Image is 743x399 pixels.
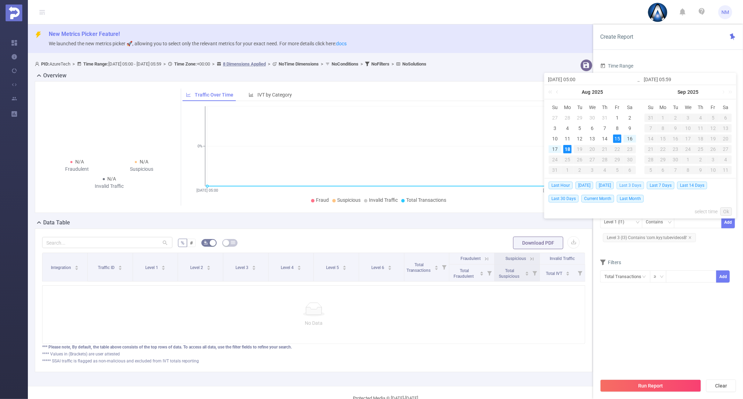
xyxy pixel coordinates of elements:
button: Clear [706,379,736,392]
td: September 18, 2025 [694,133,707,144]
div: 30 [588,114,596,122]
td: August 28, 2025 [598,154,611,165]
td: August 13, 2025 [586,133,599,144]
div: 28 [563,114,572,122]
div: 31 [549,166,561,174]
div: 11 [563,135,572,143]
div: 31 [601,114,609,122]
div: 28 [598,155,611,164]
a: Next month (PageDown) [720,85,726,99]
div: 10 [682,124,695,132]
i: icon: caret-up [207,264,211,267]
td: August 27, 2025 [586,154,599,165]
button: Add [721,216,735,228]
a: Aug [581,85,591,99]
div: 7 [644,124,657,132]
td: July 28, 2025 [561,113,574,123]
td: August 16, 2025 [624,133,636,144]
td: August 19, 2025 [574,144,586,154]
span: We [586,104,599,110]
div: 15 [657,135,670,143]
td: August 18, 2025 [561,144,574,154]
div: Sort [118,264,122,269]
td: August 31, 2025 [644,113,657,123]
span: Th [694,104,707,110]
a: Previous month (PageUp) [555,85,561,99]
div: 17 [682,135,695,143]
td: September 25, 2025 [694,144,707,154]
td: August 24, 2025 [549,154,561,165]
td: September 27, 2025 [719,144,732,154]
div: 1 [657,114,670,122]
th: Sat [719,102,732,113]
td: August 25, 2025 [561,154,574,165]
td: September 26, 2025 [707,144,719,154]
span: IVT by Category [257,92,292,98]
a: Ok [720,207,732,216]
a: Sep [677,85,687,99]
div: 29 [611,155,624,164]
td: August 7, 2025 [598,123,611,133]
div: Sort [342,264,347,269]
div: 5 [707,114,719,122]
span: Last 14 Days [677,182,707,189]
div: 12 [576,135,584,143]
div: Invalid Traffic [77,183,142,190]
div: 21 [598,145,611,153]
td: September 3, 2025 [586,165,599,175]
td: August 26, 2025 [574,154,586,165]
td: October 9, 2025 [694,165,707,175]
td: August 29, 2025 [611,154,624,165]
div: 1 [613,114,621,122]
td: September 6, 2025 [624,165,636,175]
div: 9 [626,124,634,132]
th: Fri [611,102,624,113]
td: August 17, 2025 [549,144,561,154]
td: September 14, 2025 [644,133,657,144]
td: August 9, 2025 [624,123,636,133]
td: September 29, 2025 [657,154,670,165]
div: 5 [644,166,657,174]
div: 10 [551,135,559,143]
span: % [181,240,184,246]
div: 29 [657,155,670,164]
div: 23 [624,145,636,153]
div: 29 [576,114,584,122]
td: October 6, 2025 [657,165,670,175]
td: October 4, 2025 [719,154,732,165]
a: docs [336,41,347,46]
td: July 31, 2025 [598,113,611,123]
div: 25 [694,145,707,153]
td: September 30, 2025 [670,154,682,165]
td: August 21, 2025 [598,144,611,154]
div: 16 [626,135,634,143]
span: > [161,61,168,67]
th: Fri [707,102,719,113]
span: > [210,61,217,67]
span: We launched the new metrics picker 🚀, allowing you to select only the relevant metrics for your e... [49,41,347,46]
span: Current Month [581,195,614,202]
span: Level 3 (l3) Contains 'com.kyy.tubevideosB' [603,233,696,242]
span: Last 30 Days [549,195,579,202]
i: icon: user [35,62,41,66]
span: Sa [624,104,636,110]
div: 2 [694,155,707,164]
td: August 23, 2025 [624,144,636,154]
span: Th [598,104,611,110]
div: 6 [719,114,732,122]
div: 8 [657,124,670,132]
td: September 6, 2025 [719,113,732,123]
div: 6 [657,166,670,174]
div: 2 [626,114,634,122]
button: Run Report [600,379,701,392]
div: 24 [682,145,695,153]
u: 8 Dimensions Applied [223,61,266,67]
td: September 1, 2025 [561,165,574,175]
td: September 11, 2025 [694,123,707,133]
div: 31 [644,114,657,122]
div: 22 [611,145,624,153]
div: 11 [719,166,732,174]
td: September 2, 2025 [574,165,586,175]
th: Thu [694,102,707,113]
div: 4 [563,124,572,132]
